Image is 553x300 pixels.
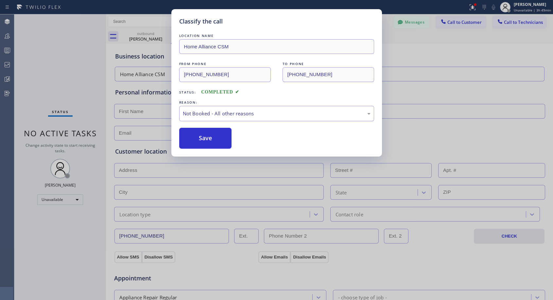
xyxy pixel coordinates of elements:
[179,67,271,82] input: From phone
[179,128,232,149] button: Save
[201,90,239,94] span: COMPLETED
[179,99,374,106] div: REASON:
[179,60,271,67] div: FROM PHONE
[179,90,196,94] span: Status:
[283,60,374,67] div: TO PHONE
[179,32,374,39] div: LOCATION NAME
[179,17,223,26] h5: Classify the call
[183,110,371,117] div: Not Booked - All other reasons
[283,67,374,82] input: To phone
